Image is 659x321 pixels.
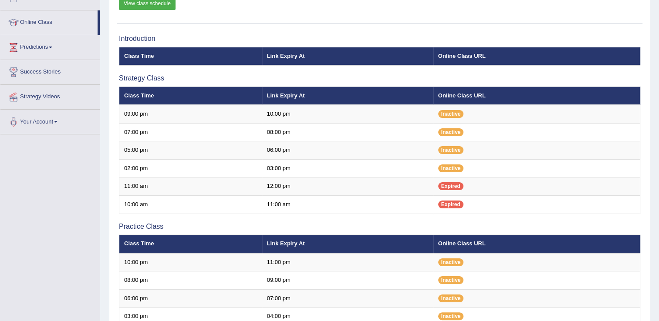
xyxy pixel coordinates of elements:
[119,123,262,141] td: 07:00 pm
[262,47,433,65] th: Link Expiry At
[119,271,262,290] td: 08:00 pm
[262,123,433,141] td: 08:00 pm
[262,177,433,196] td: 12:00 pm
[0,110,100,131] a: Your Account
[119,289,262,308] td: 06:00 pm
[119,87,262,105] th: Class Time
[262,253,433,271] td: 11:00 pm
[262,196,433,214] td: 11:00 am
[119,159,262,177] td: 02:00 pm
[0,35,100,57] a: Predictions
[262,289,433,308] td: 07:00 pm
[119,74,640,82] h3: Strategy Class
[119,35,640,43] h3: Introduction
[262,141,433,160] td: 06:00 pm
[119,47,262,65] th: Class Time
[0,85,100,107] a: Strategy Videos
[433,47,640,65] th: Online Class URL
[438,312,464,320] span: Inactive
[262,271,433,290] td: 09:00 pm
[438,258,464,266] span: Inactive
[433,87,640,105] th: Online Class URL
[438,146,464,154] span: Inactive
[438,201,463,208] span: Expired
[438,276,464,284] span: Inactive
[438,110,464,118] span: Inactive
[262,105,433,123] td: 10:00 pm
[119,105,262,123] td: 09:00 pm
[262,159,433,177] td: 03:00 pm
[119,253,262,271] td: 10:00 pm
[119,235,262,253] th: Class Time
[438,294,464,302] span: Inactive
[119,141,262,160] td: 05:00 pm
[438,164,464,172] span: Inactive
[119,177,262,196] td: 11:00 am
[438,128,464,136] span: Inactive
[262,87,433,105] th: Link Expiry At
[0,10,98,32] a: Online Class
[0,60,100,82] a: Success Stories
[433,235,640,253] th: Online Class URL
[438,182,463,190] span: Expired
[262,235,433,253] th: Link Expiry At
[119,223,640,231] h3: Practice Class
[119,196,262,214] td: 10:00 am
